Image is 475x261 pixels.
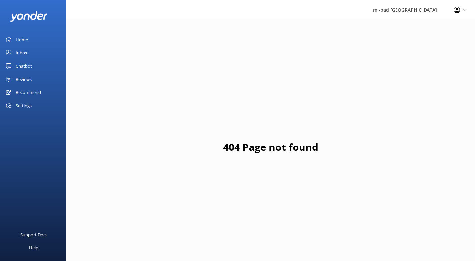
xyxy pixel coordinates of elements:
[16,59,32,73] div: Chatbot
[223,139,318,155] h1: 404 Page not found
[16,33,28,46] div: Home
[20,228,47,241] div: Support Docs
[29,241,38,254] div: Help
[16,99,32,112] div: Settings
[16,73,32,86] div: Reviews
[16,46,27,59] div: Inbox
[10,11,48,22] img: yonder-white-logo.png
[16,86,41,99] div: Recommend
